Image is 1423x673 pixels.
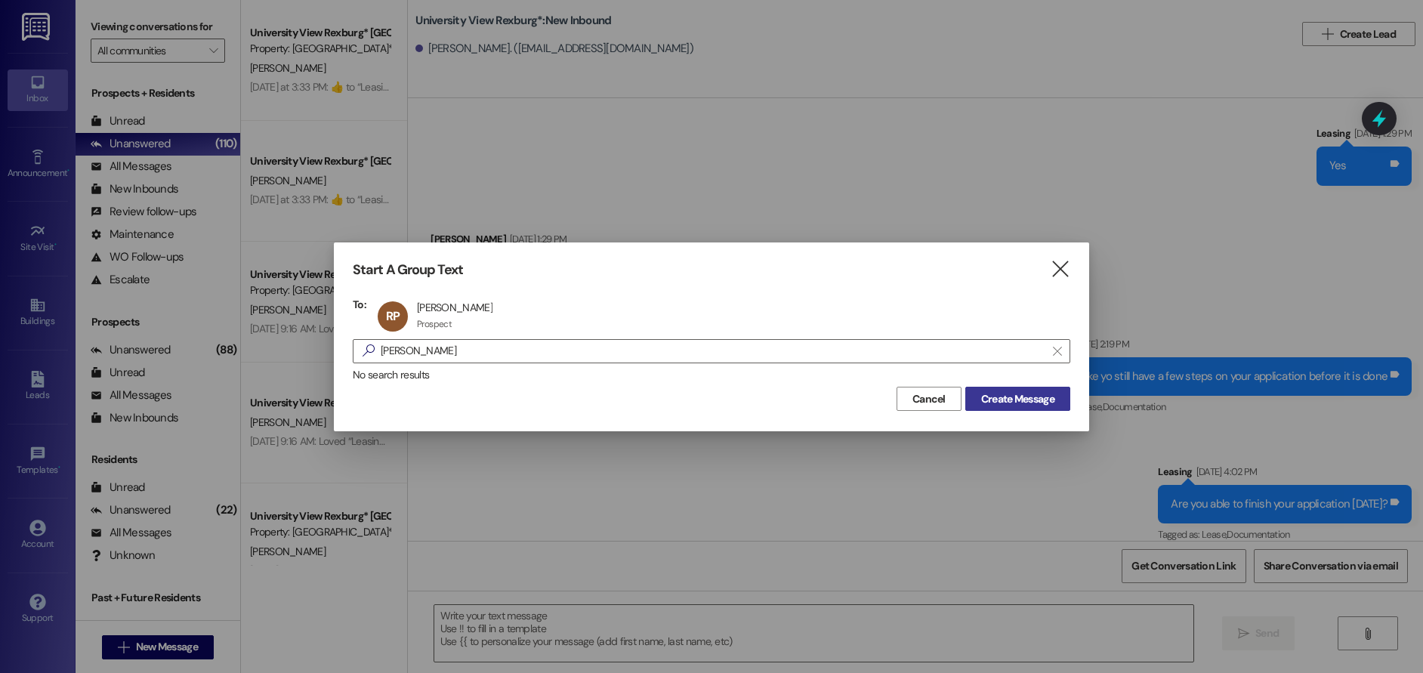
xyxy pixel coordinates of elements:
[353,298,366,311] h3: To:
[1050,261,1070,277] i: 
[417,318,452,330] div: Prospect
[353,367,1070,383] div: No search results
[897,387,962,411] button: Cancel
[417,301,492,314] div: [PERSON_NAME]
[1045,340,1070,363] button: Clear text
[353,261,463,279] h3: Start A Group Text
[386,308,400,324] span: RP
[912,391,946,407] span: Cancel
[381,341,1045,362] input: Search for any contact or apartment
[981,391,1054,407] span: Create Message
[357,343,381,359] i: 
[1053,345,1061,357] i: 
[965,387,1070,411] button: Create Message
